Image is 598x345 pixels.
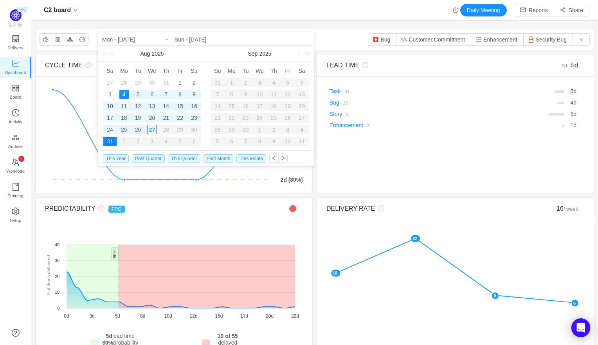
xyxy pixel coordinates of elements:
td: October 7, 2025 [239,135,253,147]
span: Activity [9,114,22,130]
button: icon: mailReports [514,4,554,16]
div: 11 [119,101,129,111]
div: 1 [225,78,239,87]
div: 29 [225,125,239,134]
td: September 13, 2025 [295,89,309,100]
td: September 20, 2025 [295,100,309,112]
div: 12 [281,90,295,99]
td: August 9, 2025 [187,89,201,100]
i: icon: appstore [12,84,20,92]
div: 2 [131,137,145,146]
td: September 27, 2025 [295,112,309,124]
a: 2025 [258,46,272,61]
a: 3 [363,122,369,128]
span: Tu [131,67,145,74]
div: 10 [253,90,267,99]
td: September 1, 2025 [225,77,239,89]
button: icon: share-altShare [554,4,589,16]
i: icon: question-circle [95,205,104,211]
div: 24 [105,125,115,134]
a: Board [12,85,20,100]
td: September 15, 2025 [225,100,239,112]
td: September 26, 2025 [281,112,295,124]
div: 19 [133,113,143,123]
div: 8 [253,137,267,146]
button: icon: message [76,33,88,46]
td: September 18, 2025 [267,100,281,112]
th: Mon [117,65,131,77]
span: CYCLE TIME [45,62,83,69]
div: 13 [295,90,309,99]
div: 22 [175,113,185,123]
div: 24 [253,113,267,123]
div: 31 [211,78,225,87]
div: 1 [117,137,131,146]
td: August 26, 2025 [131,124,145,135]
div: 30 [187,125,201,134]
span: Quantify [9,23,22,27]
td: August 21, 2025 [159,112,173,124]
a: 8 [342,111,348,117]
a: Story [330,111,342,117]
div: 30 [239,125,253,134]
td: September 5, 2025 [281,77,295,89]
a: Enhancement [330,122,363,128]
div: 25 [119,125,129,134]
div: 1 [175,78,185,87]
i: icon: shop [12,35,20,43]
td: August 2, 2025 [187,77,201,89]
td: August 14, 2025 [159,100,173,112]
td: September 1, 2025 [117,135,131,147]
span: Tu [239,67,253,74]
a: Training [12,183,20,199]
span: Setup [10,213,21,228]
small: / week [564,206,578,212]
td: July 29, 2025 [131,77,145,89]
td: September 25, 2025 [267,112,281,124]
div: 14 [211,101,225,111]
span: Mo [117,67,131,74]
span: Training [7,188,23,204]
button: icon: right [278,154,288,163]
a: Previous month (PageUp) [110,46,117,61]
td: September 6, 2025 [295,77,309,89]
a: Next year (Control + right) [301,46,311,61]
a: Next month (PageDown) [295,46,302,61]
span: Delivery [7,40,23,56]
a: Delivery [12,35,20,51]
div: 27 [147,125,157,134]
td: August 12, 2025 [131,100,145,112]
td: August 29, 2025 [173,124,187,135]
span: Fr [173,67,187,74]
td: September 12, 2025 [281,89,295,100]
span: 5d [571,62,578,69]
td: September 4, 2025 [267,77,281,89]
div: 9 [267,137,281,146]
div: PREDICTABILITY [45,204,238,213]
div: 13 [147,101,157,111]
div: 5 [211,137,225,146]
td: August 1, 2025 [173,77,187,89]
div: 11 [267,90,281,99]
td: August 15, 2025 [173,100,187,112]
span: We [253,67,267,74]
span: 5 [570,88,573,94]
td: August 8, 2025 [173,89,187,100]
div: 2 [189,78,199,87]
td: August 13, 2025 [145,100,159,112]
th: Fri [173,65,187,77]
div: 8 [225,90,239,99]
td: August 30, 2025 [187,124,201,135]
span: This Month [236,154,266,163]
td: October 9, 2025 [267,135,281,147]
img: 10313 [476,36,482,43]
span: Th [159,67,173,74]
div: 9 [189,90,199,99]
a: Bug [330,99,339,106]
td: October 10, 2025 [281,135,295,147]
td: July 28, 2025 [117,77,131,89]
td: October 11, 2025 [295,135,309,147]
div: 1 [253,125,267,134]
div: 9 [239,90,253,99]
img: Quantify [10,9,22,21]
